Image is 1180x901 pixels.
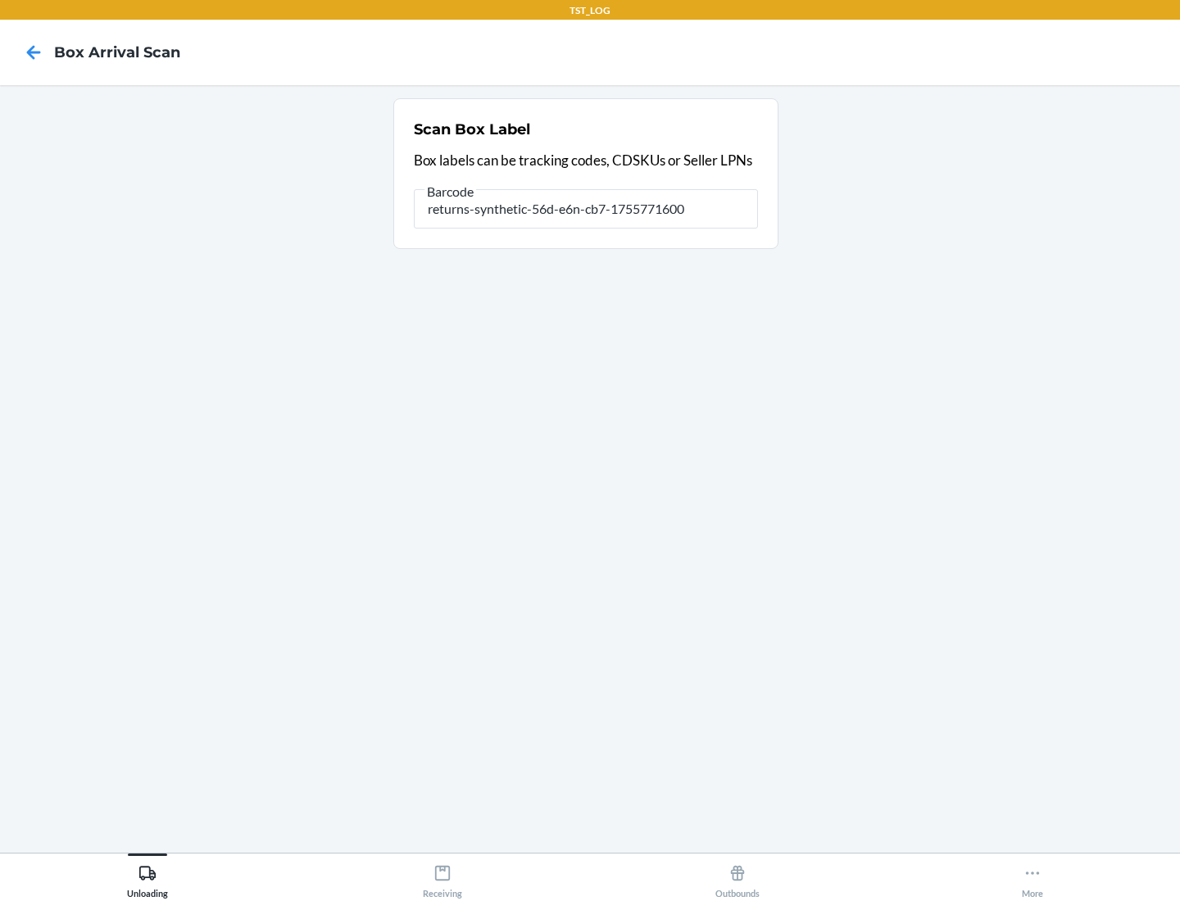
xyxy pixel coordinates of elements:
h4: Box Arrival Scan [54,42,180,63]
button: Outbounds [590,853,885,899]
button: Receiving [295,853,590,899]
button: More [885,853,1180,899]
div: Unloading [127,858,168,899]
p: TST_LOG [570,3,610,18]
div: Receiving [423,858,462,899]
div: Outbounds [715,858,760,899]
h2: Scan Box Label [414,119,530,140]
p: Box labels can be tracking codes, CDSKUs or Seller LPNs [414,150,758,171]
div: More [1022,858,1043,899]
input: Barcode [414,189,758,229]
span: Barcode [424,183,476,200]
